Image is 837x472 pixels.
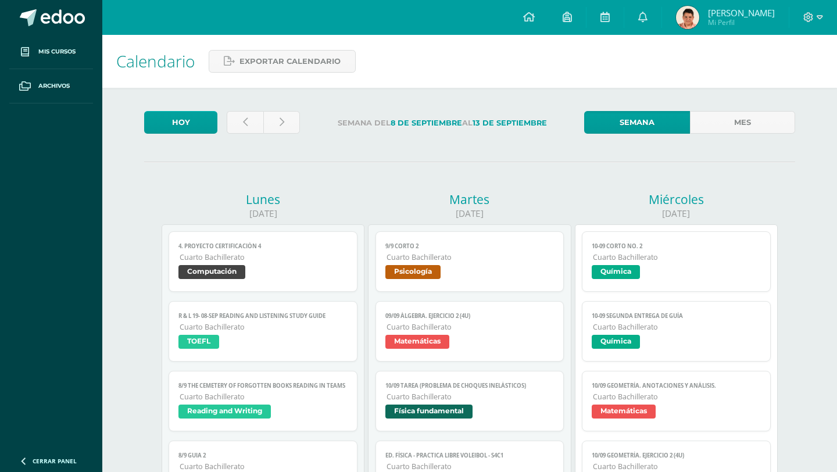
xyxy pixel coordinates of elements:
div: Lunes [162,191,364,208]
span: Exportar calendario [239,51,341,72]
span: Reading and Writing [178,405,271,419]
span: Matemáticas [592,405,656,419]
a: 10-09 SEGUNDA ENTREGA DE GUÍACuarto BachilleratoQuímica [582,301,771,362]
span: Mi Perfil [708,17,775,27]
span: Calendario [116,50,195,72]
a: 10-09 CORTO No. 2Cuarto BachilleratoQuímica [582,231,771,292]
span: Química [592,265,640,279]
a: Hoy [144,111,217,134]
span: 10/09 GEOMETRÍA. Anotaciones y análisis. [592,382,761,389]
span: Cuarto Bachillerato [593,252,761,262]
span: 9/9 Corto 2 [385,242,555,250]
span: Cuarto Bachillerato [387,252,555,262]
span: Cuarto Bachillerato [387,322,555,332]
span: Cuarto Bachillerato [180,252,348,262]
span: 10-09 CORTO No. 2 [592,242,761,250]
span: 10/09 GEOMETRÍA. Ejercicio 2 (4U) [592,452,761,459]
span: Cuarto Bachillerato [593,322,761,332]
a: Exportar calendario [209,50,356,73]
span: Cuarto Bachillerato [387,462,555,471]
a: Archivos [9,69,93,103]
span: Mis cursos [38,47,76,56]
div: Martes [368,191,571,208]
span: Computación [178,265,245,279]
span: Cuarto Bachillerato [593,462,761,471]
span: 10/09 Tarea (Problema de choques inelásticos) [385,382,555,389]
a: 10/09 GEOMETRÍA. Anotaciones y análisis.Cuarto BachilleratoMatemáticas [582,371,771,431]
span: 10-09 SEGUNDA ENTREGA DE GUÍA [592,312,761,320]
span: Cuarto Bachillerato [180,462,348,471]
span: Cuarto Bachillerato [387,392,555,402]
span: Química [592,335,640,349]
span: Psicología [385,265,441,279]
label: Semana del al [309,111,575,135]
span: TOEFL [178,335,219,349]
span: Archivos [38,81,70,91]
span: Cuarto Bachillerato [180,322,348,332]
div: [DATE] [368,208,571,220]
a: Mes [690,111,795,134]
a: 4. Proyecto Certificación 4Cuarto BachilleratoComputación [169,231,357,292]
div: [DATE] [162,208,364,220]
span: Cerrar panel [33,457,77,465]
a: R & L 19- 08-sep Reading and Listening Study GuideCuarto BachilleratoTOEFL [169,301,357,362]
span: Cuarto Bachillerato [180,392,348,402]
a: 8/9 The Cemetery of Forgotten books reading in TEAMSCuarto BachilleratoReading and Writing [169,371,357,431]
span: 09/09 ÁLGEBRA. Ejercicio 2 (4U) [385,312,555,320]
span: Física fundamental [385,405,473,419]
span: 8/9 Guia 2 [178,452,348,459]
div: [DATE] [575,208,778,220]
span: 4. Proyecto Certificación 4 [178,242,348,250]
a: 09/09 ÁLGEBRA. Ejercicio 2 (4U)Cuarto BachilleratoMatemáticas [375,301,564,362]
img: c7f6891603fb5af6efb770ab50e2a5d8.png [676,6,699,29]
a: Mis cursos [9,35,93,69]
span: [PERSON_NAME] [708,7,775,19]
strong: 13 de Septiembre [473,119,547,127]
span: Ed. Física - PRACTICA LIBRE Voleibol - S4C1 [385,452,555,459]
span: Cuarto Bachillerato [593,392,761,402]
a: 10/09 Tarea (Problema de choques inelásticos)Cuarto BachilleratoFísica fundamental [375,371,564,431]
div: Miércoles [575,191,778,208]
a: 9/9 Corto 2Cuarto BachilleratoPsicología [375,231,564,292]
span: R & L 19- 08-sep Reading and Listening Study Guide [178,312,348,320]
span: Matemáticas [385,335,449,349]
a: Semana [584,111,689,134]
span: 8/9 The Cemetery of Forgotten books reading in TEAMS [178,382,348,389]
strong: 8 de Septiembre [391,119,462,127]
